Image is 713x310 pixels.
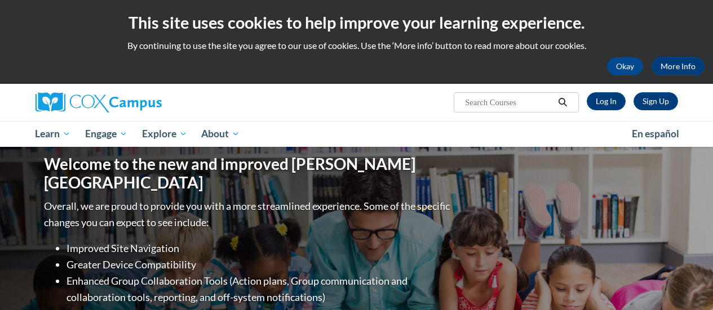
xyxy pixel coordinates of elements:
span: Engage [85,127,127,141]
a: Log In [587,92,626,110]
a: Learn [28,121,78,147]
a: En español [625,122,687,146]
span: About [201,127,240,141]
a: Explore [135,121,194,147]
input: Search Courses [464,96,554,109]
p: By continuing to use the site you agree to our use of cookies. Use the ‘More info’ button to read... [8,39,705,52]
span: Learn [35,127,70,141]
li: Enhanced Group Collaboration Tools (Action plans, Group communication and collaboration tools, re... [67,273,453,305]
p: Overall, we are proud to provide you with a more streamlined experience. Some of the specific cha... [44,198,453,231]
button: Search [554,96,571,109]
h2: This site uses cookies to help improve your learning experience. [8,11,705,34]
button: Okay [607,57,643,75]
span: Explore [142,127,187,141]
h1: Welcome to the new and improved [PERSON_NAME][GEOGRAPHIC_DATA] [44,155,453,192]
a: About [194,121,247,147]
a: Engage [78,121,135,147]
li: Greater Device Compatibility [67,257,453,273]
li: Improved Site Navigation [67,240,453,257]
iframe: Button to launch messaging window [668,265,704,301]
a: More Info [652,57,705,75]
div: Main menu [27,121,687,147]
span: En español [632,128,679,140]
a: Register [634,92,678,110]
img: Cox Campus [36,92,162,113]
a: Cox Campus [36,92,238,113]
